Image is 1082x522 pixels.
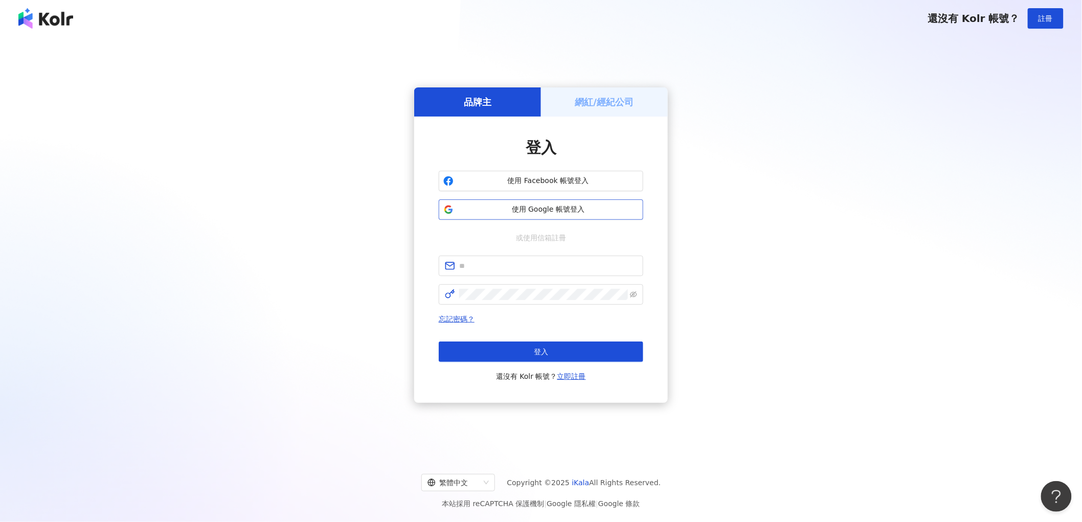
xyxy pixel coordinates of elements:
span: 註冊 [1039,14,1053,22]
iframe: Help Scout Beacon - Open [1041,481,1072,512]
span: 還沒有 Kolr 帳號？ [928,12,1020,25]
span: 使用 Facebook 帳號登入 [458,176,639,186]
span: 或使用信箱註冊 [509,232,573,243]
h5: 網紅/經紀公司 [575,96,634,108]
span: Copyright © 2025 All Rights Reserved. [507,476,661,489]
button: 註冊 [1028,8,1064,29]
a: Google 條款 [598,500,640,508]
a: 立即註冊 [557,372,586,380]
a: 忘記密碼？ [439,315,475,323]
button: 登入 [439,342,643,362]
span: | [596,500,598,508]
button: 使用 Google 帳號登入 [439,199,643,220]
span: 登入 [534,348,548,356]
span: 本站採用 reCAPTCHA 保護機制 [442,497,640,510]
span: eye-invisible [630,291,637,298]
span: 登入 [526,139,556,156]
h5: 品牌主 [464,96,491,108]
img: logo [18,8,73,29]
a: Google 隱私權 [547,500,596,508]
span: | [545,500,547,508]
span: 還沒有 Kolr 帳號？ [496,370,586,382]
div: 繁體中文 [427,474,480,491]
a: iKala [572,479,590,487]
span: 使用 Google 帳號登入 [458,205,639,215]
button: 使用 Facebook 帳號登入 [439,171,643,191]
